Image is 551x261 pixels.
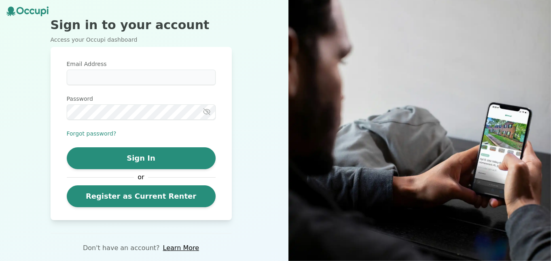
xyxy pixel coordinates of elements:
h2: Sign in to your account [51,18,232,32]
label: Email Address [67,60,216,68]
p: Access your Occupi dashboard [51,36,232,44]
button: Forgot password? [67,129,117,138]
span: or [134,172,148,182]
a: Register as Current Renter [67,185,216,207]
a: Learn More [163,243,199,253]
button: Sign In [67,147,216,169]
label: Password [67,95,216,103]
p: Don't have an account? [83,243,160,253]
